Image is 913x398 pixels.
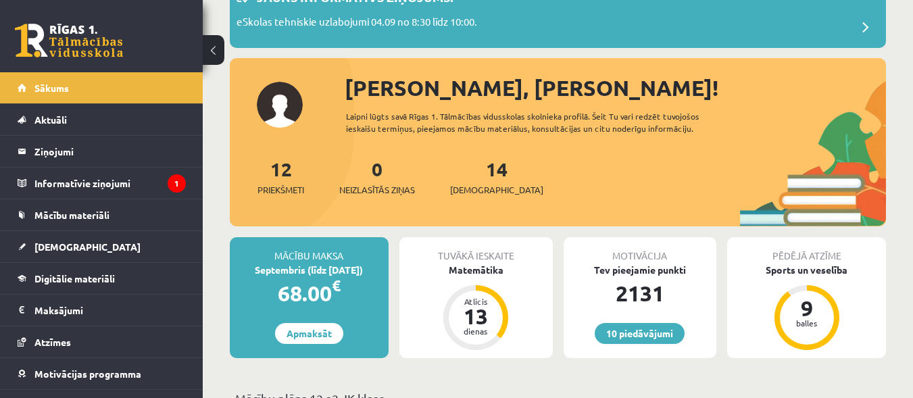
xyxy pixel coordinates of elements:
[34,82,69,94] span: Sākums
[455,305,496,327] div: 13
[18,104,186,135] a: Aktuāli
[34,241,141,253] span: [DEMOGRAPHIC_DATA]
[34,368,141,380] span: Motivācijas programma
[18,263,186,294] a: Digitālie materiāli
[787,319,827,327] div: balles
[34,295,186,326] legend: Maksājumi
[18,72,186,103] a: Sākums
[399,263,553,352] a: Matemātika Atlicis 13 dienas
[727,263,886,277] div: Sports un veselība
[34,114,67,126] span: Aktuāli
[34,272,115,284] span: Digitālie materiāli
[399,263,553,277] div: Matemātika
[237,14,477,33] p: eSkolas tehniskie uzlabojumi 04.09 no 8:30 līdz 10:00.
[34,168,186,199] legend: Informatīvie ziņojumi
[595,323,685,344] a: 10 piedāvājumi
[339,183,415,197] span: Neizlasītās ziņas
[564,277,717,309] div: 2131
[455,297,496,305] div: Atlicis
[332,276,341,295] span: €
[18,358,186,389] a: Motivācijas programma
[346,110,740,134] div: Laipni lūgts savā Rīgas 1. Tālmācības vidusskolas skolnieka profilā. Šeit Tu vari redzēt tuvojošo...
[18,199,186,230] a: Mācību materiāli
[564,263,717,277] div: Tev pieejamie punkti
[450,183,543,197] span: [DEMOGRAPHIC_DATA]
[257,157,304,197] a: 12Priekšmeti
[727,237,886,263] div: Pēdējā atzīme
[564,237,717,263] div: Motivācija
[18,295,186,326] a: Maksājumi
[18,326,186,357] a: Atzīmes
[230,237,389,263] div: Mācību maksa
[230,263,389,277] div: Septembris (līdz [DATE])
[455,327,496,335] div: dienas
[257,183,304,197] span: Priekšmeti
[339,157,415,197] a: 0Neizlasītās ziņas
[399,237,553,263] div: Tuvākā ieskaite
[34,336,71,348] span: Atzīmes
[15,24,123,57] a: Rīgas 1. Tālmācības vidusskola
[275,323,343,344] a: Apmaksāt
[168,174,186,193] i: 1
[230,277,389,309] div: 68.00
[345,72,886,104] div: [PERSON_NAME], [PERSON_NAME]!
[450,157,543,197] a: 14[DEMOGRAPHIC_DATA]
[18,168,186,199] a: Informatīvie ziņojumi1
[18,136,186,167] a: Ziņojumi
[787,297,827,319] div: 9
[34,209,109,221] span: Mācību materiāli
[727,263,886,352] a: Sports un veselība 9 balles
[18,231,186,262] a: [DEMOGRAPHIC_DATA]
[34,136,186,167] legend: Ziņojumi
